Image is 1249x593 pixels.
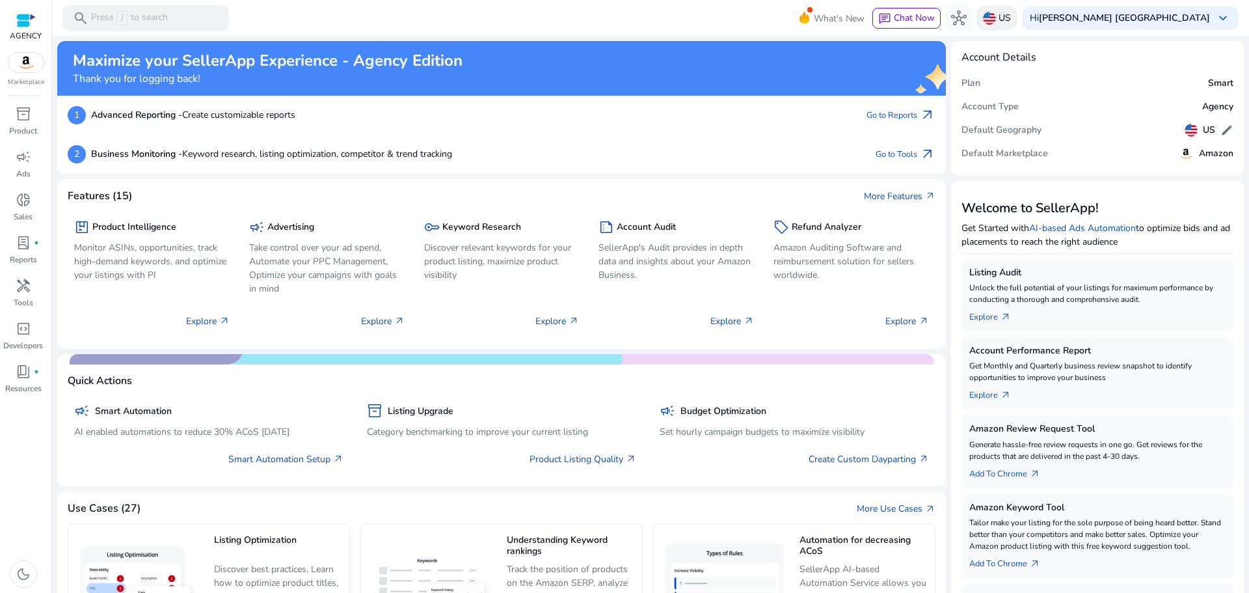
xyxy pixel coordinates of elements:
img: us.svg [983,12,996,25]
a: More Featuresarrow_outward [864,189,935,203]
span: book_4 [16,364,31,379]
span: arrow_outward [1030,469,1040,479]
span: arrow_outward [920,107,935,123]
h5: Budget Optimization [680,406,766,417]
b: Business Monitoring - [91,148,182,160]
span: arrow_outward [1001,390,1011,400]
span: lab_profile [16,235,31,251]
p: Amazon Auditing Software and reimbursement solution for sellers worldwide. [773,241,929,282]
p: Get Monthly and Quarterly business review snapshot to identify opportunities to improve your busi... [969,360,1226,383]
button: chatChat Now [872,8,941,29]
p: Tools [14,297,33,309]
h5: Listing Optimization [214,535,343,558]
h5: Plan [961,78,980,89]
a: Product Listing Quality [530,452,636,466]
a: Smart Automation Setup [228,452,343,466]
h2: Maximize your SellerApp Experience - Agency Edition [73,51,463,70]
p: SellerApp's Audit provides in depth data and insights about your Amazon Business. [598,241,754,282]
p: Keyword research, listing optimization, competitor & trend tracking [91,147,452,161]
p: Resources [5,383,42,394]
span: chat [878,12,891,25]
span: campaign [16,149,31,165]
p: Tailor make your listing for the sole purpose of being heard better. Stand better than your compe... [969,517,1226,552]
h5: Amazon [1199,148,1233,159]
p: Generate hassle-free review requests in one go. Get reviews for the products that are delivered i... [969,439,1226,462]
b: Advanced Reporting - [91,109,182,121]
span: / [116,11,128,25]
span: campaign [660,403,675,419]
span: arrow_outward [219,316,230,326]
span: arrow_outward [925,504,935,514]
span: fiber_manual_record [34,369,39,374]
img: amazon.svg [1178,146,1194,161]
span: arrow_outward [333,454,343,464]
span: arrow_outward [744,316,754,326]
p: AGENCY [10,30,42,42]
button: hub [946,5,972,31]
a: Create Custom Dayparting [809,452,929,466]
p: Unlock the full potential of your listings for maximum performance by conducting a thorough and c... [969,282,1226,305]
h4: Features (15) [68,190,132,202]
h4: Quick Actions [68,375,132,387]
p: Explore [186,314,230,328]
span: summarize [598,219,614,235]
a: AI-based Ads Automation [1029,222,1136,234]
span: search [73,10,88,26]
h5: Default Marketplace [961,148,1048,159]
h5: Account Performance Report [969,346,1226,357]
h5: Understanding Keyword rankings [507,535,636,558]
span: donut_small [16,192,31,208]
span: arrow_outward [920,146,935,162]
span: campaign [249,219,265,235]
p: Explore [535,314,579,328]
h3: Welcome to SellerApp! [961,200,1233,216]
span: What's New [814,7,865,30]
span: package [74,219,90,235]
p: Take control over your ad spend, Automate your PPC Management, Optimize your campaigns with goals... [249,241,405,296]
span: key [424,219,440,235]
span: edit [1220,124,1233,137]
a: Go to Reportsarrow_outward [866,106,935,124]
h5: Default Geography [961,125,1041,136]
b: [PERSON_NAME] [GEOGRAPHIC_DATA] [1039,12,1210,24]
h5: Advertising [267,222,314,233]
h5: Smart [1208,78,1233,89]
p: Product [9,125,37,137]
span: campaign [74,403,90,419]
span: arrow_outward [569,316,579,326]
span: arrow_outward [919,316,929,326]
p: Ads [16,168,31,180]
span: arrow_outward [1030,559,1040,569]
h4: Account Details [961,51,1036,64]
p: Explore [361,314,405,328]
a: Explorearrow_outward [969,305,1021,324]
h5: US [1203,125,1215,136]
span: arrow_outward [1001,312,1011,322]
h5: Refund Analyzer [792,222,861,233]
h5: Listing Upgrade [388,406,453,417]
p: Category benchmarking to improve your current listing [367,425,636,439]
span: fiber_manual_record [34,240,39,245]
h5: Automation for decreasing ACoS [799,535,928,558]
h5: Keyword Research [442,222,521,233]
p: Create customizable reports [91,108,295,122]
p: Set hourly campaign budgets to maximize visibility [660,425,929,439]
span: Chat Now [894,12,935,24]
span: arrow_outward [626,454,636,464]
p: AI enabled automations to reduce 30% ACoS [DATE] [74,425,343,439]
h4: Use Cases (27) [68,503,141,515]
p: Monitor ASINs, opportunities, track high-demand keywords, and optimize your listings with PI [74,241,230,282]
img: us.svg [1185,124,1198,137]
span: sell [773,219,789,235]
h5: Account Audit [617,222,676,233]
span: inventory_2 [367,403,383,419]
span: arrow_outward [394,316,405,326]
h5: Smart Automation [95,406,172,417]
p: Explore [885,314,929,328]
a: Go to Toolsarrow_outward [876,145,935,163]
p: 1 [68,106,86,124]
h5: Amazon Keyword Tool [969,503,1226,514]
p: 2 [68,145,86,163]
span: arrow_outward [919,454,929,464]
p: Press to search [91,11,168,25]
